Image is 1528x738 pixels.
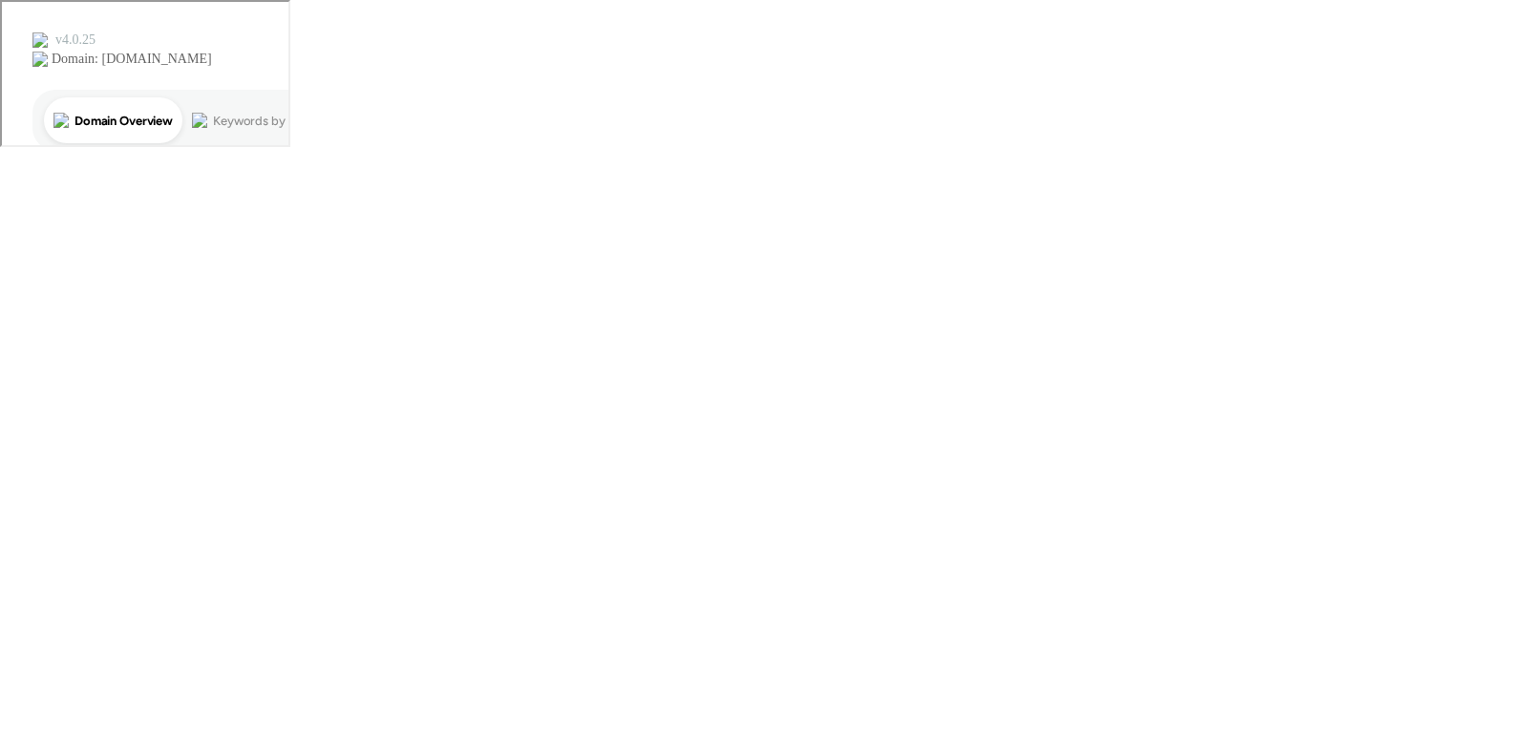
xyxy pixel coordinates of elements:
div: Keywords by Traffic [211,113,322,125]
div: Domain Overview [73,113,171,125]
div: v 4.0.25 [53,31,94,46]
img: tab_domain_overview_orange.svg [52,111,67,126]
img: website_grey.svg [31,50,46,65]
img: tab_keywords_by_traffic_grey.svg [190,111,205,126]
img: logo_orange.svg [31,31,46,46]
div: Domain: [DOMAIN_NAME] [50,50,210,65]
